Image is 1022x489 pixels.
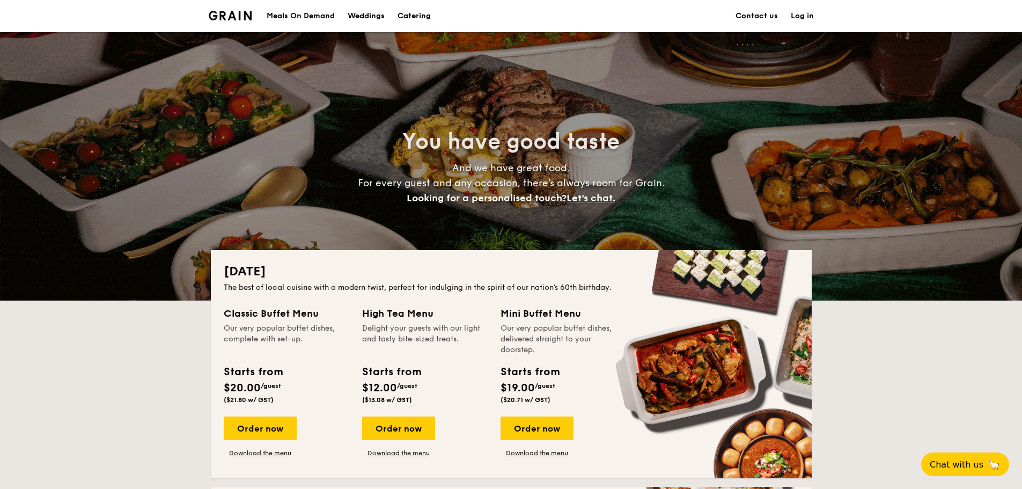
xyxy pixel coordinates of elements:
[501,306,626,321] div: Mini Buffet Menu
[224,364,282,380] div: Starts from
[397,382,417,390] span: /guest
[362,306,488,321] div: High Tea Menu
[362,449,435,457] a: Download the menu
[362,382,397,395] span: $12.00
[261,382,281,390] span: /guest
[988,458,1001,471] span: 🦙
[224,306,349,321] div: Classic Buffet Menu
[362,323,488,355] div: Delight your guests with our light and tasty bite-sized treats.
[362,364,421,380] div: Starts from
[209,11,252,20] img: Grain
[501,417,574,440] div: Order now
[501,382,535,395] span: $19.00
[501,364,559,380] div: Starts from
[224,417,297,440] div: Order now
[224,382,261,395] span: $20.00
[362,417,435,440] div: Order now
[224,263,799,280] h2: [DATE]
[501,396,550,404] span: ($20.71 w/ GST)
[930,459,983,470] span: Chat with us
[501,449,574,457] a: Download the menu
[358,162,665,204] span: And we have great food. For every guest and any occasion, there’s always room for Grain.
[224,449,297,457] a: Download the menu
[567,192,615,204] span: Let's chat.
[362,396,412,404] span: ($13.08 w/ GST)
[535,382,555,390] span: /guest
[501,323,626,355] div: Our very popular buffet dishes, delivered straight to your doorstep.
[921,452,1009,476] button: Chat with us🦙
[224,282,799,293] div: The best of local cuisine with a modern twist, perfect for indulging in the spirit of our nation’...
[209,11,252,20] a: Logotype
[224,323,349,355] div: Our very popular buffet dishes, complete with set-up.
[407,192,567,204] span: Looking for a personalised touch?
[402,129,620,155] span: You have good taste
[224,396,274,404] span: ($21.80 w/ GST)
